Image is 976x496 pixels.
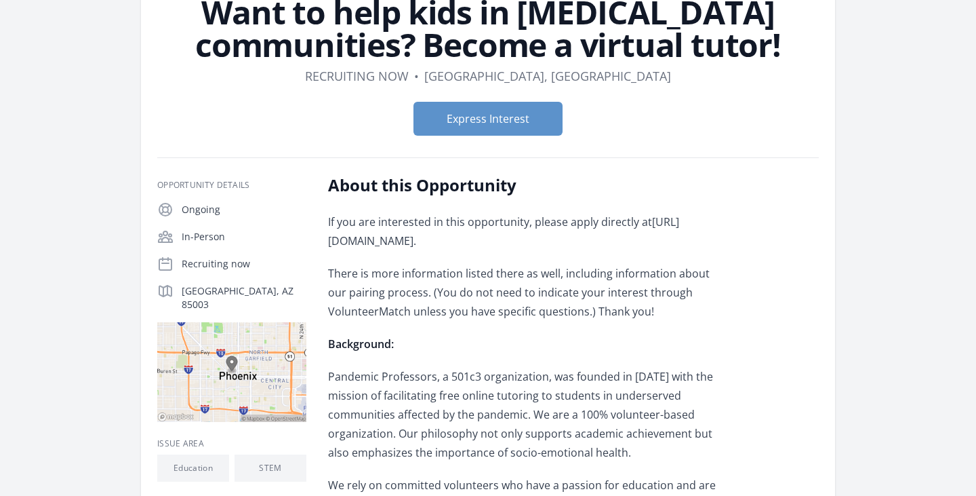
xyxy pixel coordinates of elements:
[413,102,563,136] button: Express Interest
[414,66,419,85] div: •
[157,180,306,191] h3: Opportunity Details
[157,455,229,482] li: Education
[235,455,306,482] li: STEM
[328,174,725,196] h2: About this Opportunity
[305,66,409,85] dd: Recruiting now
[182,203,306,216] p: Ongoing
[328,337,394,351] strong: Background:
[424,66,671,85] dd: [GEOGRAPHIC_DATA], [GEOGRAPHIC_DATA]
[328,266,710,319] span: There is more information listed there as well, including information about our pairing process. ...
[157,322,306,422] img: Map
[182,284,306,311] p: [GEOGRAPHIC_DATA], AZ 85003
[182,257,306,271] p: Recruiting now
[413,233,416,248] span: .
[157,438,306,449] h3: Issue area
[328,369,713,460] span: Pandemic Professors, a 501c3 organization, was founded in [DATE] with the mission of facilitating...
[182,230,306,244] p: In-Person
[328,214,652,229] span: If you are interested in this opportunity, please apply directly at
